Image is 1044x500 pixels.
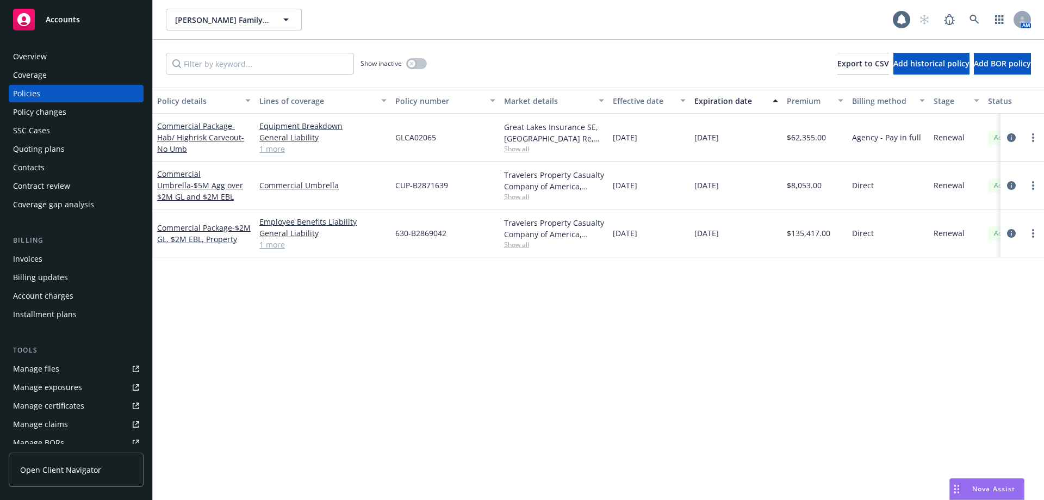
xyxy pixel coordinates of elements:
div: Manage BORs [13,434,64,452]
a: Commercial Umbrella [259,180,387,191]
a: General Liability [259,132,387,143]
div: Travelers Property Casualty Company of America, Travelers Insurance [504,217,604,240]
span: $8,053.00 [787,180,822,191]
button: Market details [500,88,608,114]
a: Accounts [9,4,144,35]
span: Active [992,229,1014,238]
a: 1 more [259,239,387,250]
button: Expiration date [690,88,782,114]
span: [DATE] [694,132,719,143]
span: Active [992,133,1014,143]
span: - Hab/ Highrisk Carveout- No Umb [157,121,244,154]
div: Billing method [852,95,913,107]
a: Quoting plans [9,140,144,158]
a: Report a Bug [939,9,960,30]
div: Market details [504,95,592,107]
a: Commercial Package [157,223,251,244]
a: Contacts [9,159,144,176]
span: Show all [504,192,604,201]
span: Add historical policy [893,58,970,69]
input: Filter by keyword... [166,53,354,75]
div: Great Lakes Insurance SE, [GEOGRAPHIC_DATA] Re, Hinterland Insurance (fka FTP) [504,121,604,144]
span: 630-B2869042 [395,227,446,239]
a: Policies [9,85,144,102]
span: [DATE] [694,180,719,191]
div: Billing updates [13,269,68,286]
a: Manage exposures [9,379,144,396]
a: more [1027,179,1040,192]
a: Account charges [9,287,144,305]
span: [DATE] [694,227,719,239]
span: Active [992,181,1014,190]
span: - $5M Agg over $2M GL and $2M EBL [157,180,243,202]
button: Policy details [153,88,255,114]
div: Effective date [613,95,674,107]
div: Manage certificates [13,397,84,415]
div: Tools [9,345,144,356]
a: Coverage gap analysis [9,196,144,213]
div: Coverage gap analysis [13,196,94,213]
a: circleInformation [1005,227,1018,240]
span: GLCA02065 [395,132,436,143]
a: Installment plans [9,306,144,323]
a: Equipment Breakdown [259,120,387,132]
div: Premium [787,95,831,107]
span: Agency - Pay in full [852,132,921,143]
a: Manage BORs [9,434,144,452]
span: [DATE] [613,132,637,143]
div: Manage exposures [13,379,82,396]
div: Policy number [395,95,483,107]
span: Show all [504,144,604,153]
a: Commercial Umbrella [157,169,243,202]
a: Policy changes [9,103,144,121]
span: CUP-B2871639 [395,180,448,191]
button: Lines of coverage [255,88,391,114]
a: Manage files [9,360,144,378]
span: - $2M GL, $2M EBL, Property [157,223,251,244]
span: [DATE] [613,180,637,191]
div: Policy changes [13,103,66,121]
div: Manage claims [13,416,68,433]
a: Search [964,9,985,30]
span: Add BOR policy [974,58,1031,69]
a: Coverage [9,66,144,84]
div: Expiration date [694,95,766,107]
div: Installment plans [13,306,77,323]
a: 1 more [259,143,387,155]
a: Overview [9,48,144,65]
button: Export to CSV [837,53,889,75]
button: Premium [782,88,848,114]
span: Show all [504,240,604,249]
a: Switch app [989,9,1010,30]
button: Stage [929,88,984,114]
a: circleInformation [1005,179,1018,192]
div: Stage [934,95,967,107]
a: Invoices [9,250,144,268]
div: Policies [13,85,40,102]
span: Nova Assist [972,484,1015,493]
div: Overview [13,48,47,65]
button: Add BOR policy [974,53,1031,75]
a: Start snowing [913,9,935,30]
span: Renewal [934,132,965,143]
span: $62,355.00 [787,132,826,143]
a: SSC Cases [9,122,144,139]
div: Drag to move [950,479,964,499]
div: Quoting plans [13,140,65,158]
button: Effective date [608,88,690,114]
span: Export to CSV [837,58,889,69]
a: Manage claims [9,416,144,433]
a: Commercial Package [157,121,244,154]
div: Account charges [13,287,73,305]
div: Coverage [13,66,47,84]
span: Show inactive [361,59,402,68]
a: more [1027,227,1040,240]
a: Billing updates [9,269,144,286]
div: Manage files [13,360,59,378]
span: [DATE] [613,227,637,239]
button: Add historical policy [893,53,970,75]
button: Billing method [848,88,929,114]
span: $135,417.00 [787,227,830,239]
a: Employee Benefits Liability [259,216,387,227]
